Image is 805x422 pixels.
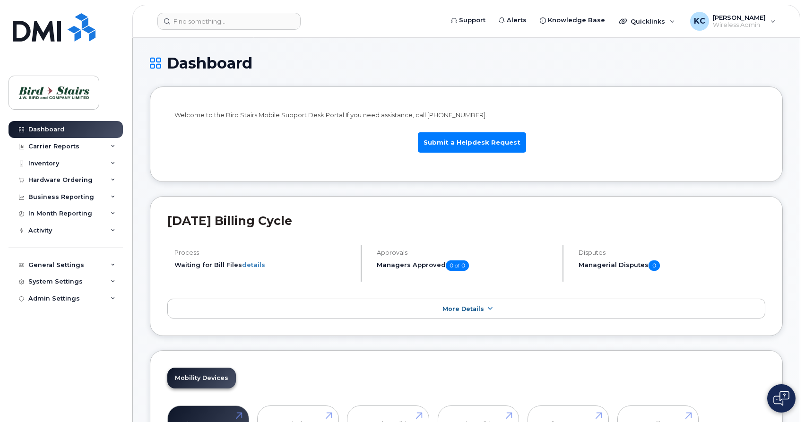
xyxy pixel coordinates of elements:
[773,391,789,406] img: Open chat
[174,249,353,256] h4: Process
[174,260,353,269] li: Waiting for Bill Files
[579,260,765,271] h5: Managerial Disputes
[167,368,236,388] a: Mobility Devices
[377,260,555,271] h5: Managers Approved
[418,132,526,153] a: Submit a Helpdesk Request
[167,214,765,228] h2: [DATE] Billing Cycle
[242,261,265,268] a: details
[377,249,555,256] h4: Approvals
[442,305,484,312] span: More Details
[649,260,660,271] span: 0
[150,55,783,71] h1: Dashboard
[174,111,758,120] p: Welcome to the Bird Stairs Mobile Support Desk Portal If you need assistance, call [PHONE_NUMBER].
[579,249,765,256] h4: Disputes
[446,260,469,271] span: 0 of 0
